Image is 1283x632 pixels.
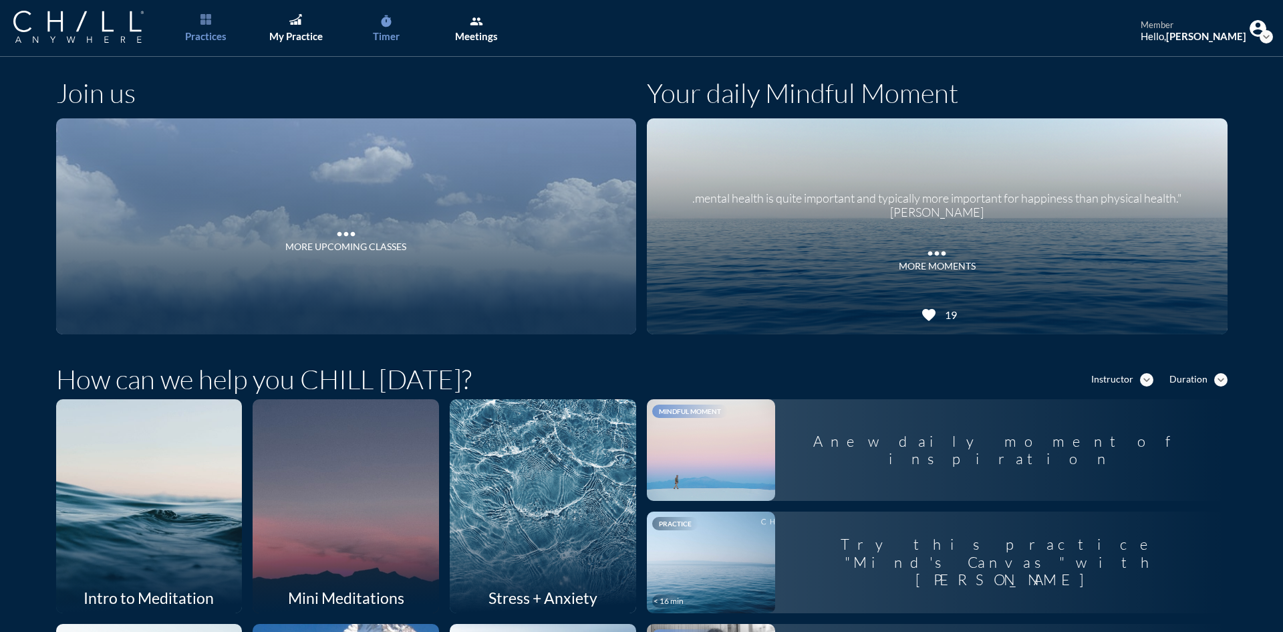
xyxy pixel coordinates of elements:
[470,15,483,28] i: group
[380,15,393,28] i: timer
[285,241,406,253] div: More Upcoming Classes
[1250,20,1266,37] img: Profile icon
[200,14,211,25] img: List
[1166,30,1246,42] strong: [PERSON_NAME]
[664,181,1211,220] div: .mental health is quite important and typically more important for happiness than physical health...
[1169,374,1207,385] div: Duration
[333,221,360,241] i: more_horiz
[13,11,170,45] a: Company Logo
[923,240,950,260] i: more_horiz
[269,30,323,42] div: My Practice
[1140,373,1153,387] i: expand_more
[185,30,227,42] div: Practices
[289,14,301,25] img: Graph
[253,583,439,613] div: Mini Meditations
[1214,373,1228,387] i: expand_more
[921,307,937,323] i: favorite
[775,525,1228,599] div: Try this practice "Mind's Canvas" with [PERSON_NAME]
[13,11,144,43] img: Company Logo
[56,77,136,109] h1: Join us
[56,583,243,613] div: Intro to Meditation
[899,261,976,272] div: MORE MOMENTS
[56,363,472,395] h1: How can we help you CHILL [DATE]?
[654,597,684,606] div: < 16 min
[1091,374,1133,385] div: Instructor
[775,422,1228,479] div: A new daily moment of inspiration
[1260,30,1273,43] i: expand_more
[940,308,957,321] div: 19
[373,30,400,42] div: Timer
[455,30,498,42] div: Meetings
[1141,30,1246,42] div: Hello,
[1141,20,1246,31] div: member
[450,583,636,613] div: Stress + Anxiety
[659,520,692,528] span: Practice
[647,77,958,109] h1: Your daily Mindful Moment
[659,407,721,415] span: Mindful Moment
